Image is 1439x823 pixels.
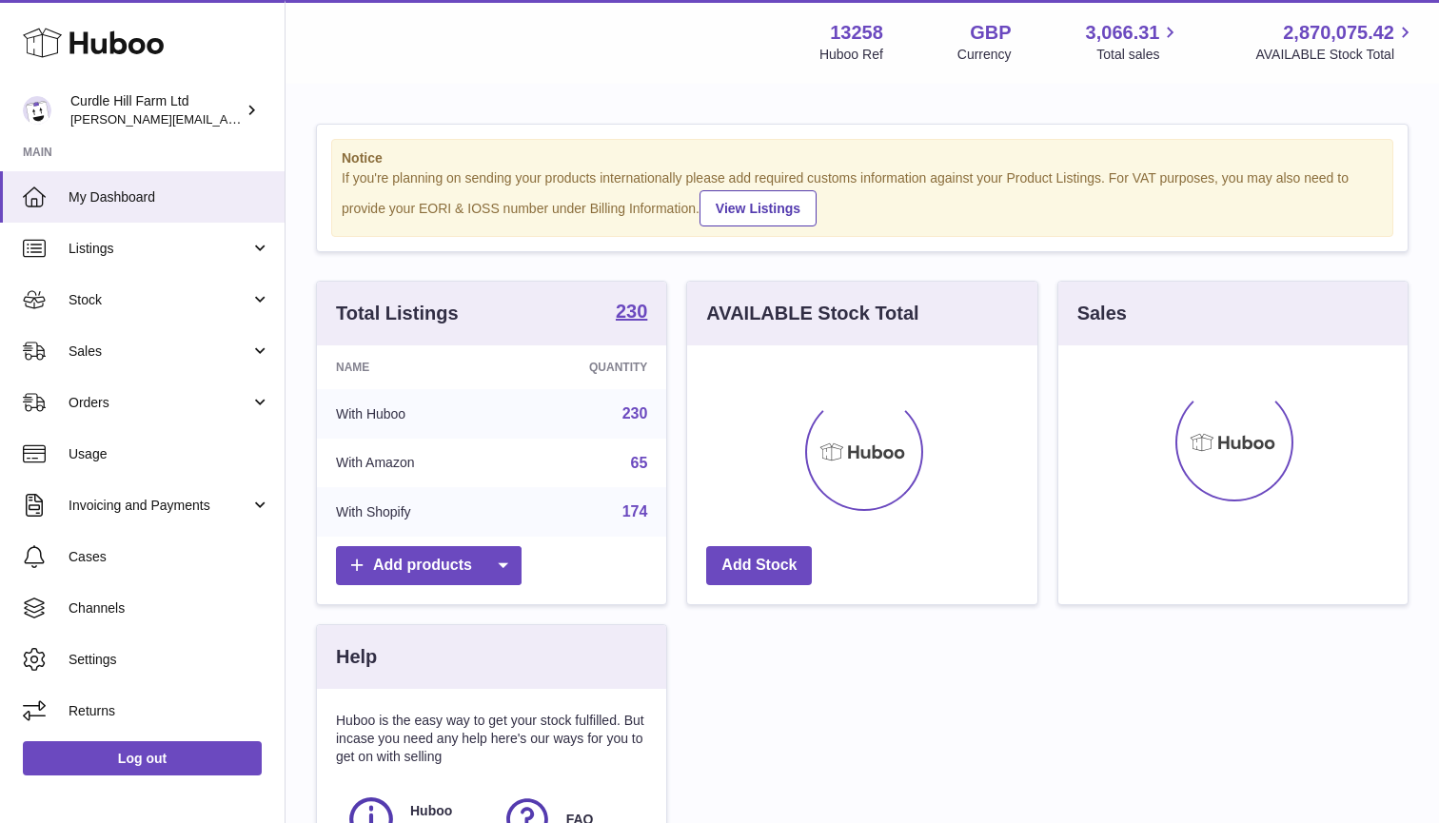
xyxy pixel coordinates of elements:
[69,497,250,515] span: Invoicing and Payments
[336,546,522,585] a: Add products
[706,301,918,326] h3: AVAILABLE Stock Total
[23,96,51,125] img: charlotte@diddlysquatfarmshop.com
[69,651,270,669] span: Settings
[957,46,1012,64] div: Currency
[622,503,648,519] a: 174
[69,343,250,361] span: Sales
[317,487,508,537] td: With Shopify
[69,188,270,206] span: My Dashboard
[317,389,508,439] td: With Huboo
[70,111,382,127] span: [PERSON_NAME][EMAIL_ADDRESS][DOMAIN_NAME]
[69,445,270,463] span: Usage
[317,439,508,488] td: With Amazon
[69,240,250,258] span: Listings
[69,291,250,309] span: Stock
[69,702,270,720] span: Returns
[700,190,817,226] a: View Listings
[342,169,1383,226] div: If you're planning on sending your products internationally please add required customs informati...
[69,548,270,566] span: Cases
[706,546,812,585] a: Add Stock
[616,302,647,321] strong: 230
[970,20,1011,46] strong: GBP
[631,455,648,471] a: 65
[336,301,459,326] h3: Total Listings
[1255,20,1416,64] a: 2,870,075.42 AVAILABLE Stock Total
[616,302,647,324] a: 230
[317,345,508,389] th: Name
[1086,20,1182,64] a: 3,066.31 Total sales
[1086,20,1160,46] span: 3,066.31
[622,405,648,421] a: 230
[508,345,666,389] th: Quantity
[69,599,270,617] span: Channels
[819,46,883,64] div: Huboo Ref
[1283,20,1394,46] span: 2,870,075.42
[1096,46,1181,64] span: Total sales
[830,20,883,46] strong: 13258
[342,149,1383,167] strong: Notice
[1255,46,1416,64] span: AVAILABLE Stock Total
[23,741,262,775] a: Log out
[69,394,250,412] span: Orders
[70,92,242,128] div: Curdle Hill Farm Ltd
[336,644,377,670] h3: Help
[1077,301,1127,326] h3: Sales
[336,712,647,766] p: Huboo is the easy way to get your stock fulfilled. But incase you need any help here's our ways f...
